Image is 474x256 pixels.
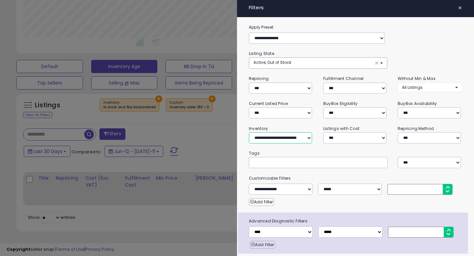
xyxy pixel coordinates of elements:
[398,101,437,106] small: BuyBox Availability
[249,51,274,56] small: Listing State
[375,60,379,66] span: ×
[398,76,435,81] small: Without Min & Max
[249,126,268,131] small: Inventory
[458,3,462,13] span: ×
[398,126,434,131] small: Repricing Method
[244,218,468,225] span: Advanced Diagnostic Filters
[244,24,467,31] label: Apply Preset:
[249,101,288,106] small: Current Listed Price
[402,85,423,90] span: All Listings
[323,126,359,131] small: Listings with Cost
[323,76,363,81] small: Fulfillment Channel
[455,3,465,13] button: ×
[244,150,467,157] small: Tags
[249,76,269,81] small: Repricing
[249,58,387,68] button: Active, Out of Stock ×
[323,101,357,106] small: BuyBox Eligibility
[253,60,291,65] span: Active, Out of Stock
[249,198,274,206] button: Add Filter
[398,83,462,92] button: All Listings
[249,5,462,11] h4: Filters
[250,241,275,249] button: Add Filter
[244,175,467,182] small: Customizable Filters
